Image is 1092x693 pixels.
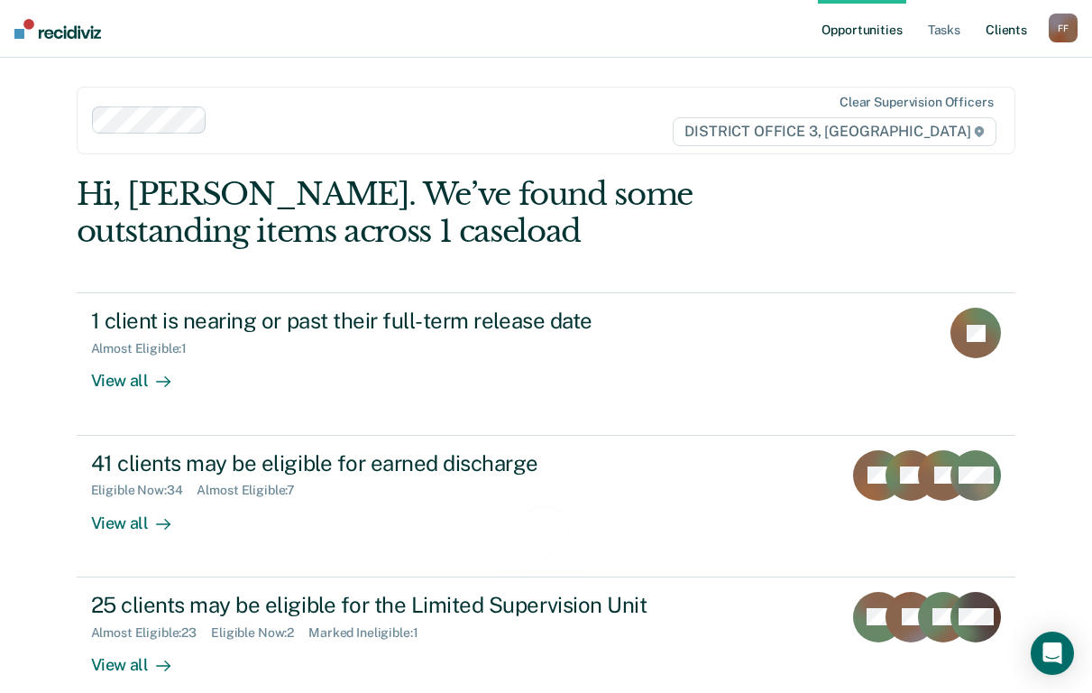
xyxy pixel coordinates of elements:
div: Eligible Now : 2 [211,625,308,641]
div: View all [91,356,192,392]
img: Recidiviz [14,19,101,39]
div: View all [91,640,192,675]
div: 25 clients may be eligible for the Limited Supervision Unit [91,592,724,618]
div: Clear supervision officers [840,95,993,110]
div: Marked Ineligible : 1 [308,625,432,641]
div: Open Intercom Messenger [1031,632,1074,675]
div: Almost Eligible : 7 [197,483,309,498]
div: Almost Eligible : 23 [91,625,212,641]
a: 41 clients may be eligible for earned dischargeEligible Now:34Almost Eligible:7View all [77,436,1016,577]
div: Eligible Now : 34 [91,483,197,498]
div: F F [1049,14,1078,42]
a: 1 client is nearing or past their full-term release dateAlmost Eligible:1View all [77,292,1016,435]
div: 1 client is nearing or past their full-term release date [91,308,724,334]
div: Almost Eligible : 1 [91,341,202,356]
div: View all [91,498,192,533]
div: 41 clients may be eligible for earned discharge [91,450,724,476]
div: Hi, [PERSON_NAME]. We’ve found some outstanding items across 1 caseload [77,176,829,250]
span: DISTRICT OFFICE 3, [GEOGRAPHIC_DATA] [673,117,996,146]
button: FF [1049,14,1078,42]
